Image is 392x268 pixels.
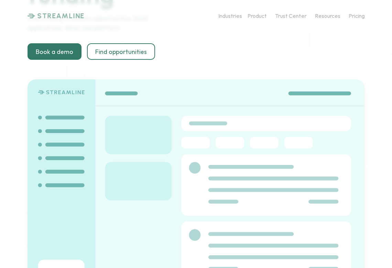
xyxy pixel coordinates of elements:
[28,44,81,60] a: Book a demo
[349,10,365,22] a: Pricing
[95,48,147,56] p: Find opportunities
[349,12,365,19] p: Pricing
[275,12,307,19] p: Trust Center
[36,48,73,56] p: Book a demo
[315,12,340,19] p: Resources
[315,10,340,22] a: Resources
[87,44,155,60] a: Find opportunities
[248,12,267,19] p: Product
[27,12,85,20] a: STREAMLINE
[275,10,307,22] a: Trust Center
[218,12,242,19] p: Industries
[37,12,85,20] p: STREAMLINE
